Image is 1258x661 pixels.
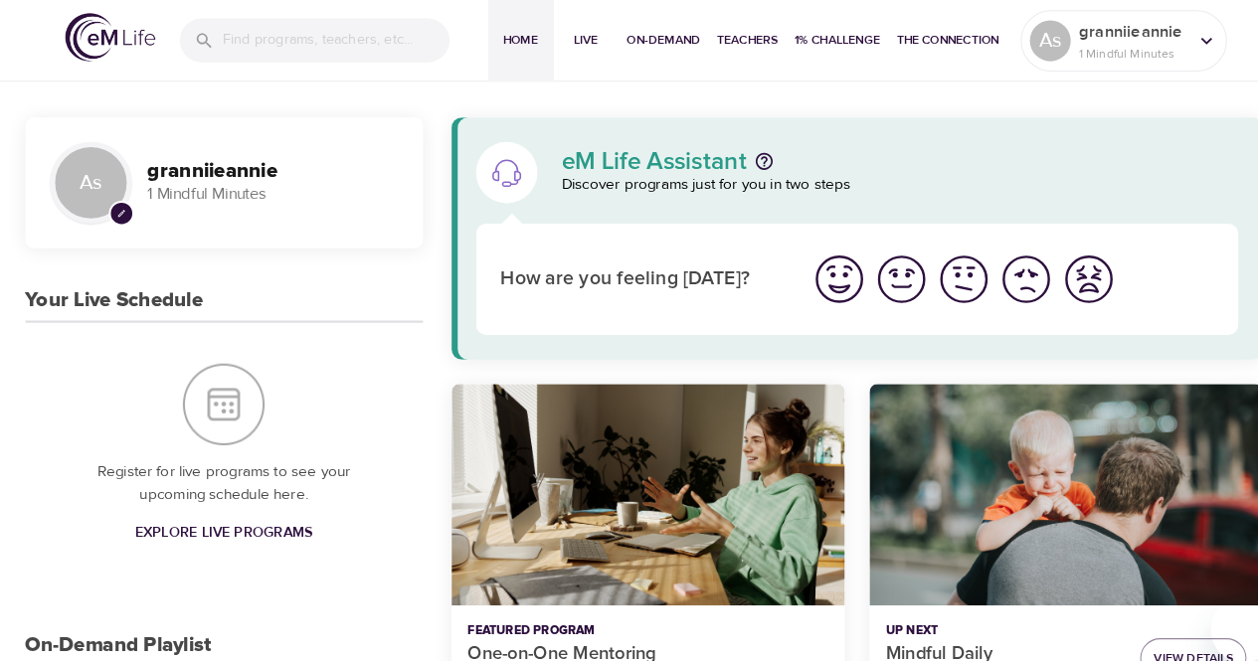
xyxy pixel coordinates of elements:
div: As [49,138,128,218]
span: Explore Live Programs [131,507,304,532]
h3: On-Demand Playlist [25,617,206,640]
input: Find programs, teachers, etc... [217,18,438,61]
button: I'm feeling good [847,242,908,302]
img: Your Live Schedule [178,354,258,433]
p: Up Next [862,605,1094,623]
p: 1 Mindful Minutes [144,178,388,201]
button: One-on-One Mentoring [440,374,822,589]
img: bad [972,245,1026,299]
span: Home [483,29,531,50]
span: 1% Challenge [774,29,857,50]
span: On-Demand [611,29,682,50]
h3: granniieannie [144,155,388,178]
button: I'm feeling ok [908,242,969,302]
iframe: Button to launch messaging window [1178,581,1242,645]
p: Mindful Daily [862,623,1094,650]
a: Explore Live Programs [123,501,312,538]
span: Live [547,29,595,50]
button: Mindful Daily [846,374,1229,589]
p: 1 Mindful Minutes [1050,43,1156,61]
p: Discover programs just for you in two steps [547,169,1206,192]
img: worst [1032,245,1087,299]
span: The Connection [873,29,973,50]
button: I'm feeling bad [969,242,1029,302]
p: How are you feeling [DATE]? [487,257,763,286]
p: Register for live programs to see your upcoming schedule here. [65,448,372,493]
img: eM Life Assistant [477,152,509,184]
button: View Details [1110,621,1213,660]
button: I'm feeling great [787,242,847,302]
div: As [1002,20,1042,60]
img: logo [64,13,151,60]
img: great [790,245,844,299]
button: I'm feeling worst [1029,242,1090,302]
span: View Details [1123,630,1200,651]
p: One-on-One Mentoring [455,623,807,650]
img: good [850,245,905,299]
p: eM Life Assistant [547,145,727,169]
h3: Your Live Schedule [25,281,198,304]
span: Teachers [698,29,758,50]
img: ok [911,245,966,299]
p: Featured Program [455,605,807,623]
p: granniieannie [1050,19,1156,43]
